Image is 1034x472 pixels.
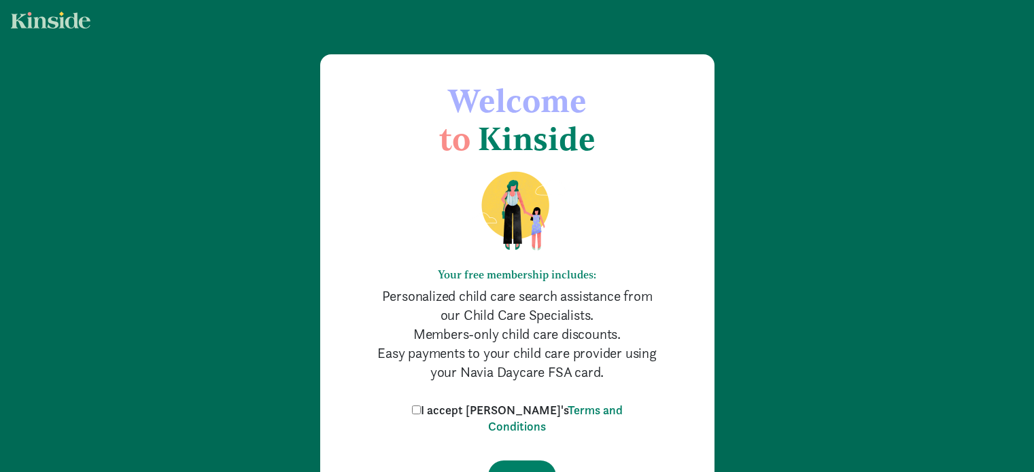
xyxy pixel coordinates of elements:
img: illustration-mom-daughter.png [465,170,569,252]
a: Terms and Conditions [488,402,623,434]
span: Kinside [478,119,596,158]
label: I accept [PERSON_NAME]'s [409,402,626,435]
input: I accept [PERSON_NAME]'sTerms and Conditions [412,405,421,414]
p: Personalized child care search assistance from our Child Care Specialists. [375,287,660,325]
span: Welcome [448,81,587,120]
img: light.svg [11,12,90,29]
p: Members-only child care discounts. [375,325,660,344]
p: Easy payments to your child care provider using your Navia Daycare FSA card. [375,344,660,382]
h6: Your free membership includes: [375,268,660,281]
span: to [439,119,470,158]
